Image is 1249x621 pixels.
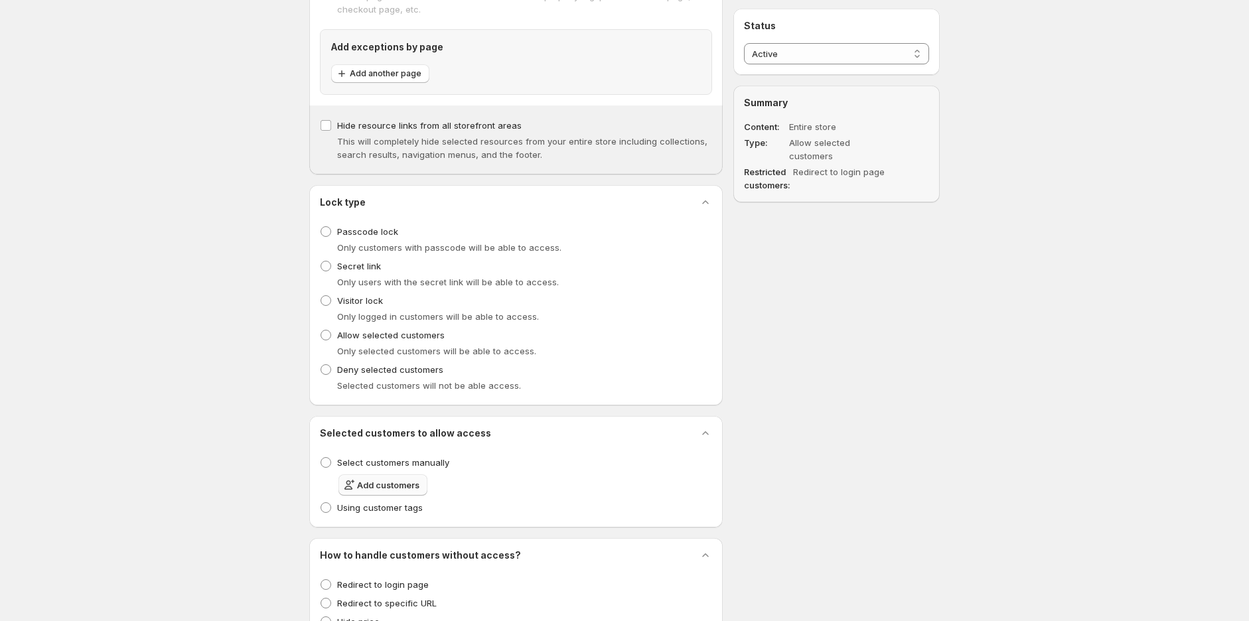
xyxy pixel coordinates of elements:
[338,474,427,496] button: Add customers
[337,364,443,375] span: Deny selected customers
[337,311,539,322] span: Only logged in customers will be able to access.
[320,196,366,209] h2: Lock type
[789,120,891,133] dd: Entire store
[744,19,929,33] h2: Status
[337,261,381,271] span: Secret link
[350,68,421,79] span: Add another page
[337,502,423,513] span: Using customer tags
[337,136,707,160] span: This will completely hide selected resources from your entire store including collections, search...
[789,136,891,163] dd: Allow selected customers
[320,427,491,440] h2: Selected customers to allow access
[337,346,536,356] span: Only selected customers will be able to access.
[337,277,559,287] span: Only users with the secret link will be able to access.
[744,136,786,163] dt: Type:
[331,64,429,83] button: Add another page
[337,579,429,590] span: Redirect to login page
[320,549,521,562] h2: How to handle customers without access?
[337,380,521,391] span: Selected customers will not be able access.
[357,478,419,492] span: Add customers
[331,40,701,54] h2: Add exceptions by page
[337,457,449,468] span: Select customers manually
[793,165,895,192] dd: Redirect to login page
[744,165,790,192] dt: Restricted customers:
[337,330,445,340] span: Allow selected customers
[744,120,786,133] dt: Content:
[337,242,561,253] span: Only customers with passcode will be able to access.
[337,226,398,237] span: Passcode lock
[337,295,383,306] span: Visitor lock
[337,120,522,131] span: Hide resource links from all storefront areas
[337,598,437,608] span: Redirect to specific URL
[744,96,929,109] h2: Summary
